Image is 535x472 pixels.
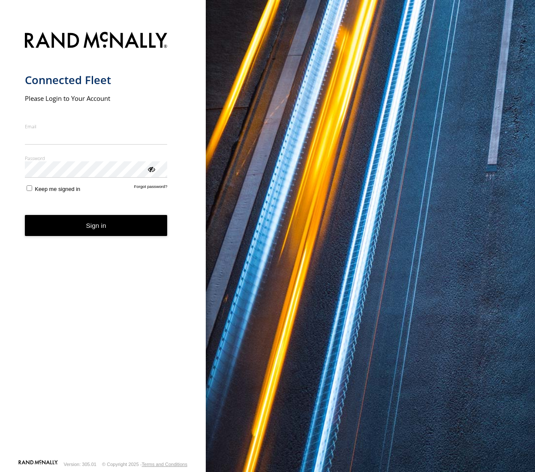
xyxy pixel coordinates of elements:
button: Sign in [25,215,168,236]
input: Keep me signed in [27,185,32,191]
a: Visit our Website [18,460,58,469]
img: Rand McNally [25,30,168,52]
div: © Copyright 2025 - [102,462,187,467]
a: Forgot password? [134,184,168,192]
div: ViewPassword [147,164,155,173]
form: main [25,27,181,459]
h1: Connected Fleet [25,73,168,87]
div: Version: 305.01 [64,462,96,467]
label: Email [25,123,168,130]
label: Password [25,155,168,161]
span: Keep me signed in [35,186,80,192]
h2: Please Login to Your Account [25,94,168,103]
a: Terms and Conditions [142,462,187,467]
